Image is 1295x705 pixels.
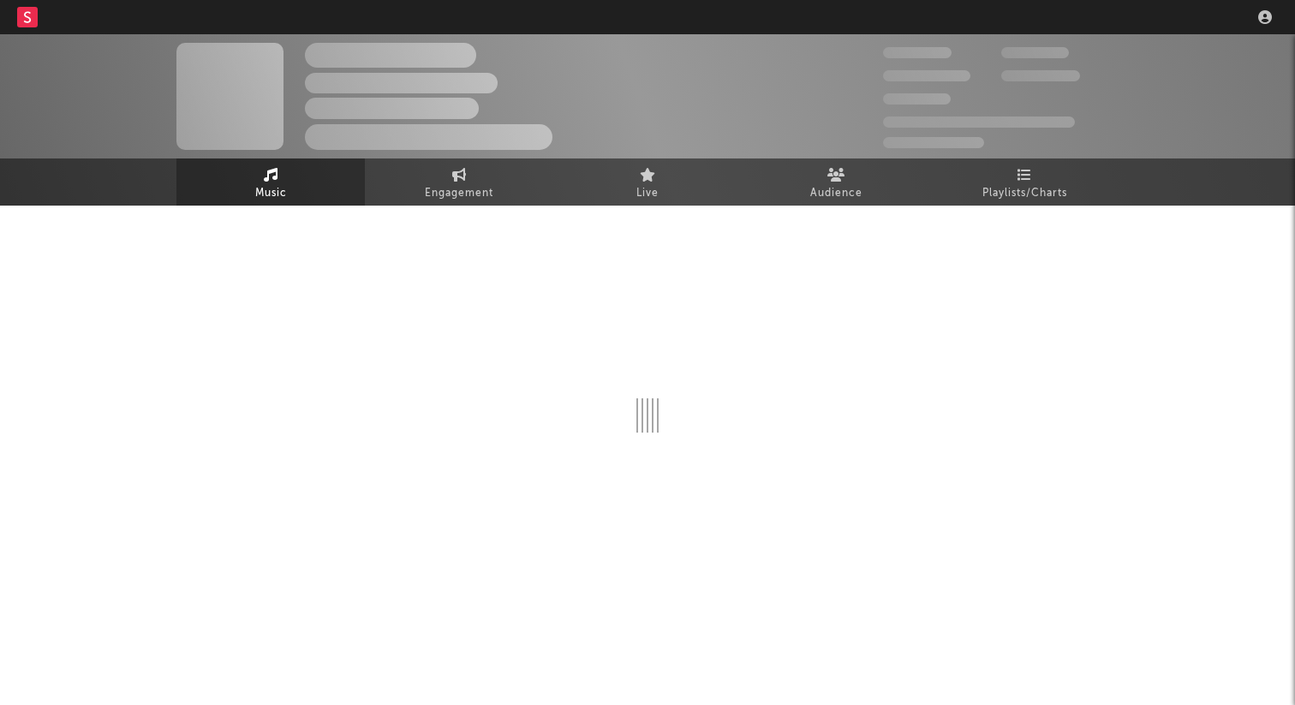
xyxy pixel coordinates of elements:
[883,47,952,58] span: 300,000
[425,183,493,204] span: Engagement
[982,183,1067,204] span: Playlists/Charts
[883,93,951,105] span: 100,000
[365,158,553,206] a: Engagement
[883,70,970,81] span: 50,000,000
[1001,70,1080,81] span: 1,000,000
[553,158,742,206] a: Live
[883,117,1075,128] span: 50,000,000 Monthly Listeners
[810,183,862,204] span: Audience
[742,158,930,206] a: Audience
[1001,47,1069,58] span: 100,000
[883,137,984,148] span: Jump Score: 85.0
[176,158,365,206] a: Music
[255,183,287,204] span: Music
[930,158,1119,206] a: Playlists/Charts
[636,183,659,204] span: Live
